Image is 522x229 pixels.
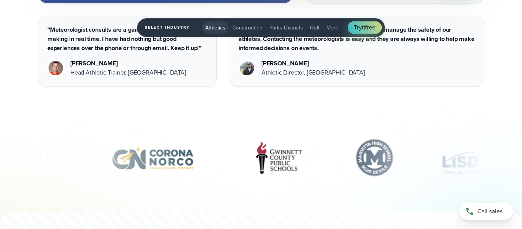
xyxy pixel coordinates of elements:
[98,139,207,177] div: 2 of 10
[459,203,513,220] a: Call sales
[98,139,207,177] img: Corona-Norco-Unified-School-District.svg
[202,21,229,34] button: Athletics
[307,21,323,34] button: Golf
[4,139,62,177] div: 1 of 10
[70,68,186,77] div: Head Athletic Trainer, [GEOGRAPHIC_DATA]
[326,24,339,32] span: More
[435,139,486,177] img: Lewisville ISD logo
[4,139,62,177] img: Colorado-Springs-School-District.svg
[70,59,186,68] div: [PERSON_NAME]
[232,24,263,32] span: Construction
[351,139,398,177] div: 4 of 10
[240,61,254,75] img: Cathedral High School Headshot
[49,61,63,75] img: Wartburg College Headshot
[323,21,342,34] button: More
[261,59,365,68] div: [PERSON_NAME]
[354,23,375,32] span: Try free
[205,24,225,32] span: Athletics
[310,24,319,32] span: Golf
[351,139,398,177] img: Marietta-High-School.svg
[435,139,486,177] div: 5 of 10
[266,21,306,34] button: Parks Districts
[244,139,315,177] img: Gwinnett-County-Public-Schools.svg
[269,24,303,32] span: Parks Districts
[38,139,484,181] div: slideshow
[229,21,266,34] button: Construction
[145,23,196,32] span: Select Industry
[362,23,365,32] span: it
[261,68,365,77] div: Athletic Director, [GEOGRAPHIC_DATA]
[477,207,503,216] span: Call sales
[348,21,381,34] a: Tryitfree
[244,139,315,177] div: 3 of 10
[47,25,207,53] p: “Meteorologist consults are a game changer for decision making in real time. I have had nothing b...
